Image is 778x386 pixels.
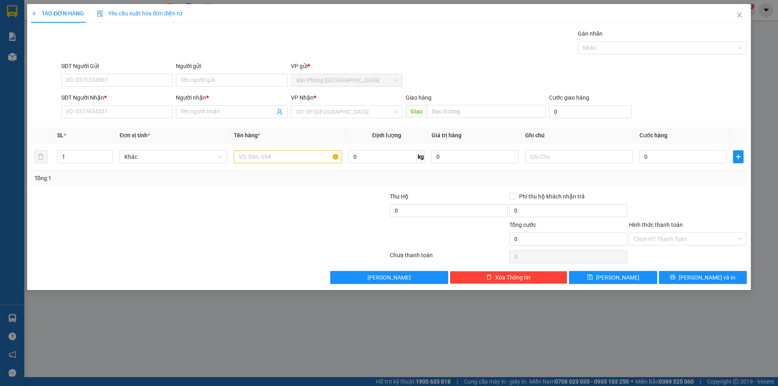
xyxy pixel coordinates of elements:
button: plus [733,150,744,163]
span: Văn Phòng Sài Gòn [296,74,398,86]
button: [PERSON_NAME] [330,271,448,284]
span: TẠO ĐƠN HÀNG [31,10,84,17]
input: VD: Bàn, Ghế [234,150,342,163]
span: Thu Hộ [390,193,408,200]
div: Chưa thanh toán [389,251,509,265]
span: Định lượng [372,132,401,139]
span: plus [733,154,743,160]
span: VP Nhận [291,94,314,101]
span: Giá trị hàng [432,132,462,139]
span: Khác [124,151,222,163]
input: Ghi Chú [525,150,633,163]
span: Tên hàng [234,132,260,139]
span: printer [670,274,675,281]
span: Giao hàng [406,94,432,101]
div: Người gửi [176,62,287,70]
input: 0 [432,150,519,163]
span: Xóa Thông tin [495,273,530,282]
th: Ghi chú [522,128,636,143]
div: VP gửi [291,62,402,70]
span: [PERSON_NAME] và In [679,273,735,282]
span: delete [486,274,492,281]
input: Cước giao hàng [549,105,632,118]
span: user-add [276,109,283,115]
div: Tổng: 1 [34,174,300,183]
span: save [587,274,593,281]
span: Phí thu hộ khách nhận trả [516,192,588,201]
span: [PERSON_NAME] [596,273,639,282]
img: icon [97,11,103,17]
span: Cước hàng [639,132,667,139]
span: kg [417,150,425,163]
button: save[PERSON_NAME] [569,271,657,284]
div: SĐT Người Nhận [61,93,173,102]
label: Hình thức thanh toán [629,222,683,228]
span: close [736,12,743,18]
label: Cước giao hàng [549,94,589,101]
span: plus [31,11,37,16]
span: Tổng cước [509,222,536,228]
button: Close [728,4,751,27]
div: SĐT Người Gửi [61,62,173,70]
input: Dọc đường [427,105,546,118]
button: delete [34,150,47,163]
button: deleteXóa Thông tin [450,271,568,284]
button: printer[PERSON_NAME] và In [659,271,747,284]
div: Người nhận [176,93,287,102]
span: Yêu cầu xuất hóa đơn điện tử [97,10,182,17]
span: Đơn vị tính [120,132,150,139]
span: SL [57,132,64,139]
label: Gán nhãn [578,30,603,37]
span: [PERSON_NAME] [368,273,411,282]
span: Giao [406,105,427,118]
